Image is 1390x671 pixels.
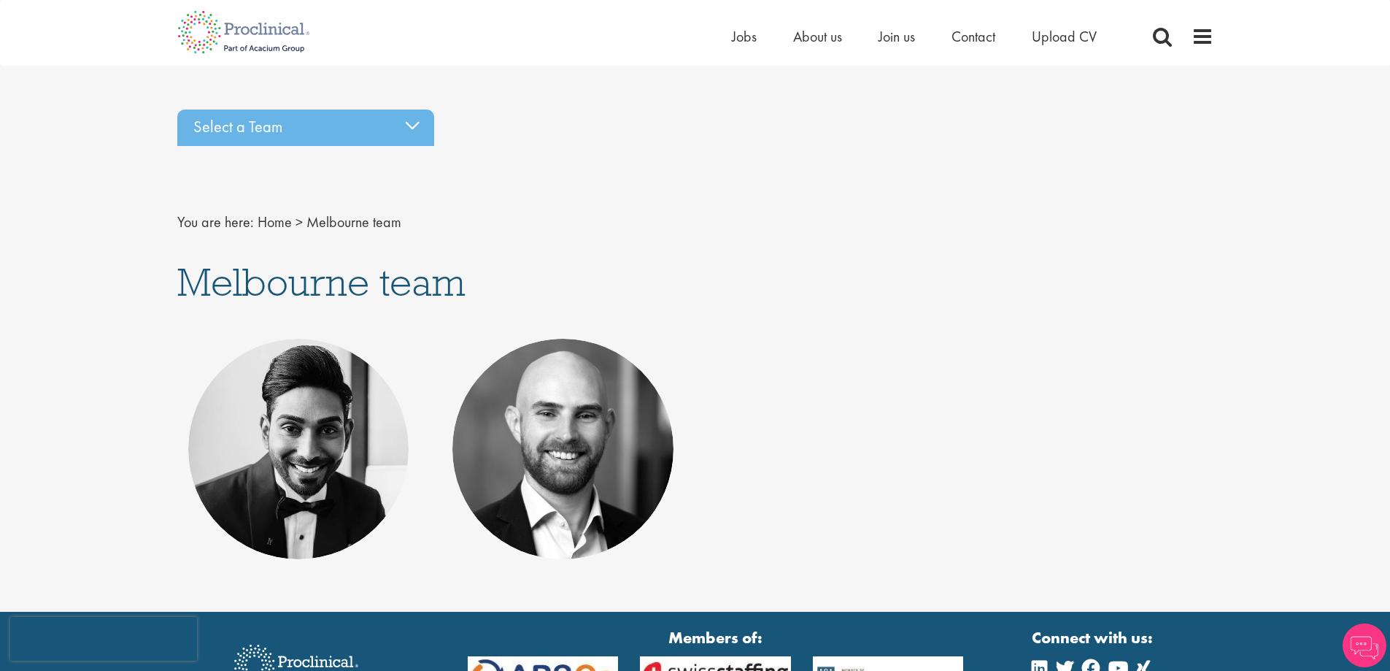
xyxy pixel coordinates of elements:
[793,27,842,46] a: About us
[468,626,964,649] strong: Members of:
[951,27,995,46] a: Contact
[177,110,434,146] div: Select a Team
[177,212,254,231] span: You are here:
[258,212,292,231] a: breadcrumb link
[732,27,757,46] a: Jobs
[177,257,466,307] span: Melbourne team
[1032,626,1156,649] strong: Connect with us:
[296,212,303,231] span: >
[1032,27,1097,46] a: Upload CV
[1343,624,1386,667] img: Chatbot
[879,27,915,46] a: Join us
[306,212,401,231] span: Melbourne team
[10,617,197,661] iframe: reCAPTCHA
